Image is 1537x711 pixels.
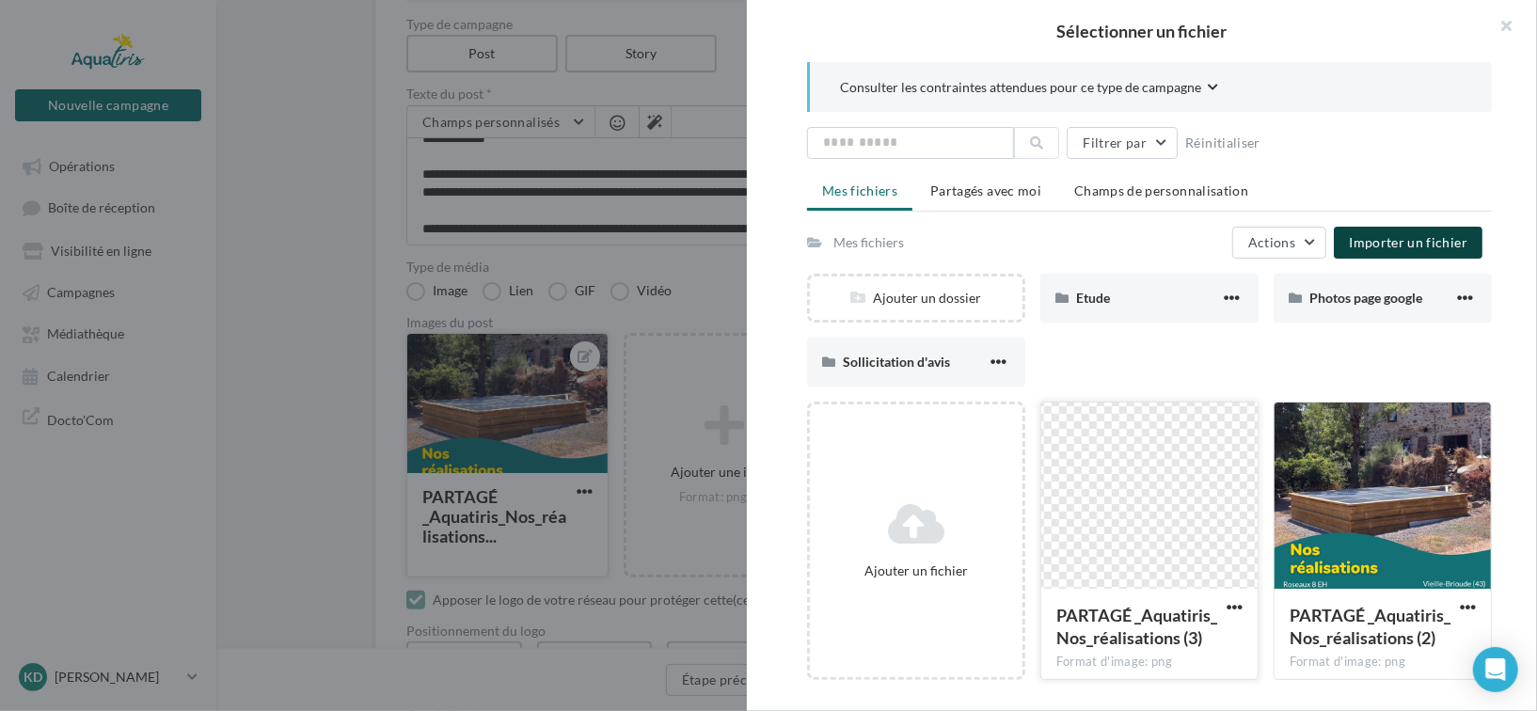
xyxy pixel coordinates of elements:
button: Consulter les contraintes attendues pour ce type de campagne [840,77,1218,101]
div: Ajouter un dossier [810,289,1022,308]
span: Consulter les contraintes attendues pour ce type de campagne [840,78,1201,97]
span: Importer un fichier [1349,234,1467,250]
span: Actions [1248,234,1295,250]
span: Sollicitation d'avis [843,354,950,370]
div: Format d'image: png [1056,654,1243,671]
div: Ajouter un fichier [817,561,1015,580]
span: Photos page google [1309,290,1422,306]
span: Champs de personnalisation [1074,182,1248,198]
span: Mes fichiers [822,182,897,198]
div: Mes fichiers [833,233,904,252]
div: Format d'image: png [1290,654,1476,671]
span: PARTAGÉ _Aquatiris_Nos_réalisations (3) [1056,605,1217,648]
button: Réinitialiser [1178,132,1268,154]
span: Etude [1076,290,1110,306]
button: Filtrer par [1067,127,1178,159]
span: PARTAGÉ _Aquatiris_Nos_réalisations (2) [1290,605,1450,648]
button: Importer un fichier [1334,227,1482,259]
h2: Sélectionner un fichier [777,23,1507,39]
span: Partagés avec moi [930,182,1041,198]
div: Open Intercom Messenger [1473,647,1518,692]
button: Actions [1232,227,1326,259]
